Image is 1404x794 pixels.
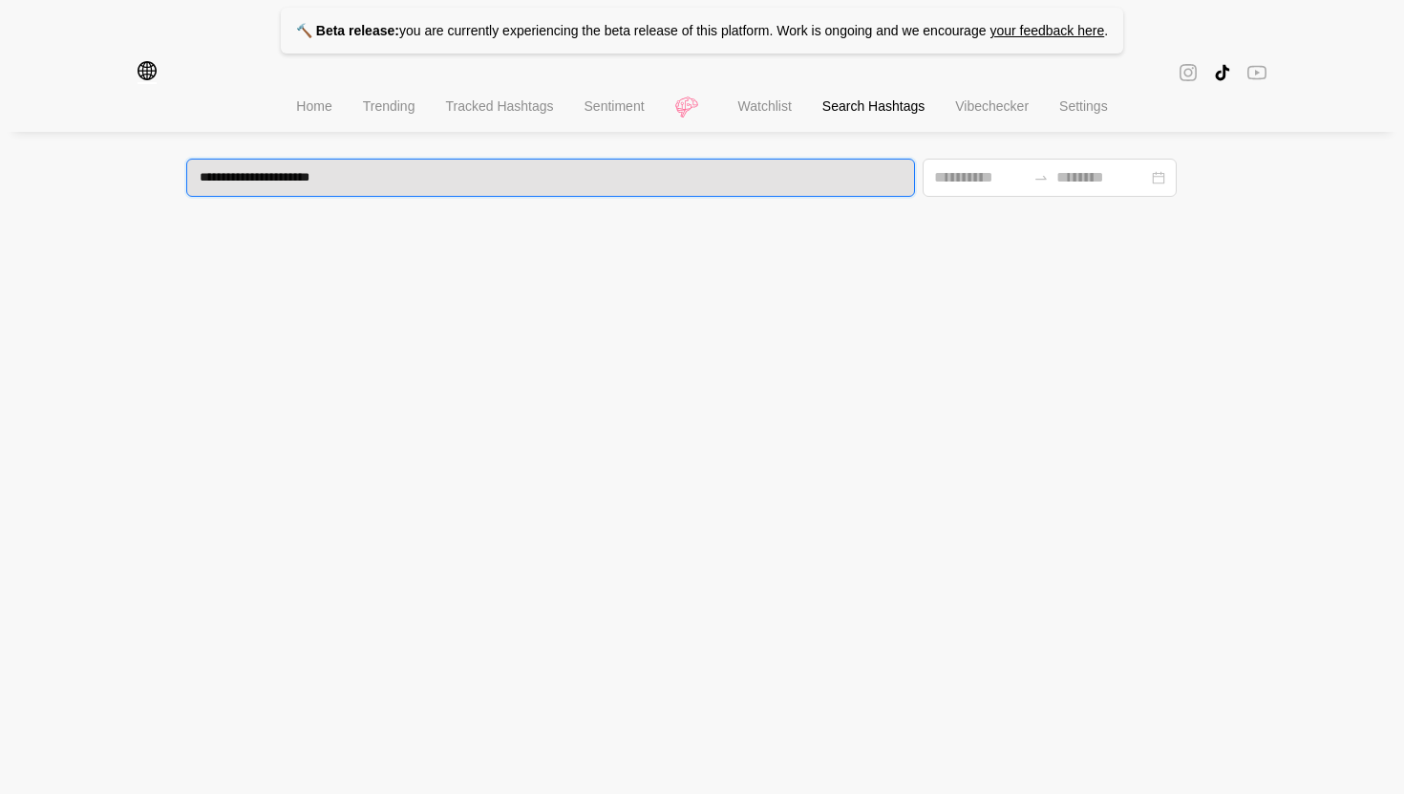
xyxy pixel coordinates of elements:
[1179,61,1198,84] span: instagram
[296,23,399,38] strong: 🔨 Beta release:
[955,98,1029,114] span: Vibechecker
[585,98,645,114] span: Sentiment
[1247,61,1266,83] span: youtube
[363,98,415,114] span: Trending
[1059,98,1108,114] span: Settings
[1033,170,1049,185] span: to
[281,8,1123,54] p: you are currently experiencing the beta release of this platform. Work is ongoing and we encourage .
[1033,170,1049,185] span: swap-right
[822,98,925,114] span: Search Hashtags
[738,98,792,114] span: Watchlist
[445,98,553,114] span: Tracked Hashtags
[296,98,331,114] span: Home
[989,23,1104,38] a: your feedback here
[138,61,157,84] span: global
